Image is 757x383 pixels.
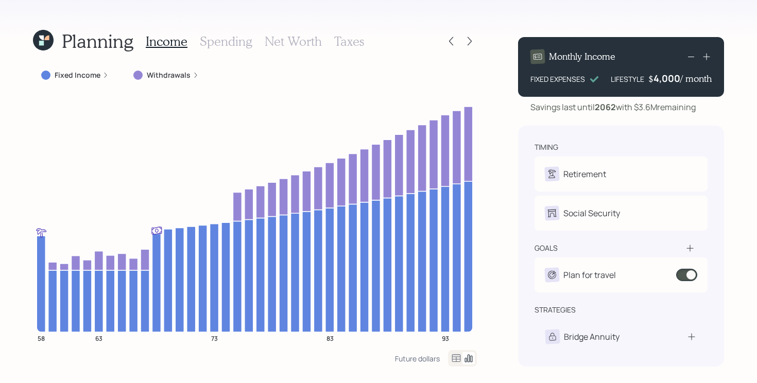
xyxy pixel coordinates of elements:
[648,73,653,84] h4: $
[563,269,616,281] div: Plan for travel
[611,74,644,84] div: LIFESTYLE
[62,30,133,52] h1: Planning
[334,34,364,49] h3: Taxes
[146,34,187,49] h3: Income
[535,305,576,315] div: strategies
[653,72,680,84] div: 4,000
[535,142,558,152] div: timing
[530,101,696,113] div: Savings last until with $3.6M remaining
[326,334,334,342] tspan: 83
[564,330,620,343] div: Bridge Annuity
[680,73,712,84] h4: / month
[200,34,252,49] h3: Spending
[147,70,191,80] label: Withdrawals
[55,70,100,80] label: Fixed Income
[211,334,218,342] tspan: 73
[395,354,440,363] div: Future dollars
[530,74,585,84] div: FIXED EXPENSES
[563,207,620,219] div: Social Security
[549,51,615,62] h4: Monthly Income
[442,334,449,342] tspan: 93
[95,334,102,342] tspan: 63
[265,34,322,49] h3: Net Worth
[563,168,606,180] div: Retirement
[595,101,616,113] b: 2062
[38,334,45,342] tspan: 58
[535,243,558,253] div: goals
